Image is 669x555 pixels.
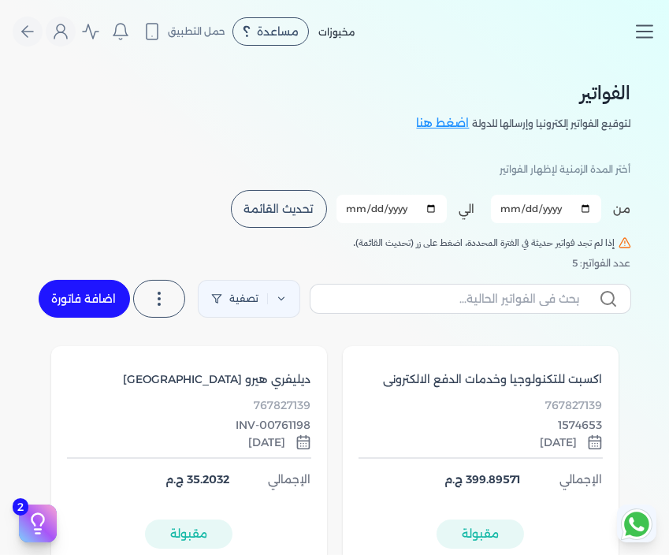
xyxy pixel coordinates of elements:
[198,280,300,318] a: تصفية
[39,256,631,270] div: عدد الفواتير: 5
[13,498,28,516] span: 2
[67,397,311,414] span: 767827139
[614,201,631,218] label: من
[323,291,580,307] input: بحث في الفواتير الحالية...
[359,434,603,451] div: [DATE]
[168,24,225,39] span: حمل التطبيق
[67,417,311,434] div: INV-00761198
[231,190,327,228] button: تحديث القائمة
[359,417,603,434] div: 1574653
[139,18,229,45] button: حمل التطبيق
[148,471,229,488] span: 35.2032 ج.م
[440,471,521,488] span: 399.89571 ج.م
[229,471,310,488] span: الإجمالي
[232,17,309,46] div: مساعدة
[257,26,299,37] span: مساعدة
[633,20,669,43] button: Toggle navigation
[384,371,603,388] span: اكسبت للتكنولوجيا وخدمات الدفع الالكترونى
[459,201,475,218] label: الي
[318,26,355,38] span: مخبوزات
[39,280,130,318] a: اضافة فاتورة
[19,505,57,542] button: 2
[124,371,311,388] span: ديليفري هيرو [GEOGRAPHIC_DATA]
[39,79,631,107] h2: الفواتير
[67,434,311,451] div: [DATE]
[417,115,473,132] a: اضغط هنا
[500,159,631,180] p: أختر المدة الزمنية لإظهار الفواتير
[145,520,232,549] span: مقبولة
[437,520,524,549] span: مقبولة
[244,203,314,214] span: تحديث القائمة
[359,397,603,414] span: 767827139
[473,114,631,134] p: لتوقيع الفواتير إلكترونيا وإرسالها للدولة
[521,471,602,488] span: الإجمالي
[354,236,615,250] span: إذا لم تجد فواتير حديثة في الفترة المحددة، اضغط على زر (تحديث القائمة).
